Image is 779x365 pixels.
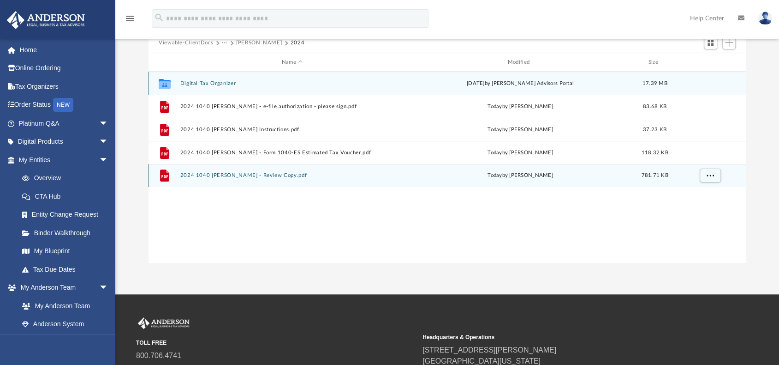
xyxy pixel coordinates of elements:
img: Anderson Advisors Platinum Portal [4,11,88,29]
span: 17.39 MB [642,81,667,86]
button: Viewable-ClientDocs [159,39,213,47]
a: Binder Walkthrough [13,224,122,242]
img: User Pic [758,12,772,25]
button: 2024 1040 [PERSON_NAME] Instructions.pdf [180,127,404,133]
span: 83.68 KB [643,104,666,109]
div: id [677,58,742,67]
a: Tax Due Dates [13,260,122,279]
span: 118.32 KB [641,150,668,155]
a: [STREET_ADDRESS][PERSON_NAME] [422,346,556,354]
div: by [PERSON_NAME] [408,149,632,157]
div: grid [149,72,746,263]
div: Modified [408,58,632,67]
button: ··· [222,39,228,47]
div: id [153,58,176,67]
a: 800.706.4741 [136,352,181,359]
button: [PERSON_NAME] [236,39,282,47]
a: Anderson System [13,315,118,334]
button: Switch to Grid View [704,36,718,49]
button: 2024 1040 [PERSON_NAME] - Form 1040-ES Estimated Tax Voucher.pdf [180,150,404,156]
span: today [488,150,502,155]
a: Overview [13,169,122,188]
div: Size [636,58,673,67]
a: Client Referrals [13,333,118,352]
button: More options [700,169,721,182]
a: My Anderson Team [13,297,113,315]
a: Platinum Q&Aarrow_drop_down [6,114,122,133]
a: My Blueprint [13,242,118,261]
button: 2024 1040 [PERSON_NAME] - e-file authorization - please sign.pdf [180,103,404,109]
a: Online Ordering [6,59,122,78]
small: TOLL FREE [136,339,416,347]
a: Order StatusNEW [6,96,122,115]
a: My Anderson Teamarrow_drop_down [6,279,118,297]
a: CTA Hub [13,187,122,206]
span: today [488,173,502,178]
div: Name [179,58,404,67]
span: 37.23 KB [643,127,666,132]
span: arrow_drop_down [99,114,118,133]
a: Entity Change Request [13,206,122,224]
div: by [PERSON_NAME] [408,103,632,111]
span: arrow_drop_down [99,151,118,170]
a: menu [125,18,136,24]
a: Home [6,41,122,59]
span: 781.71 KB [641,173,668,178]
a: [GEOGRAPHIC_DATA][US_STATE] [422,357,541,365]
a: My Entitiesarrow_drop_down [6,151,122,169]
a: Tax Organizers [6,77,122,96]
button: 2024 1040 [PERSON_NAME] - Review Copy.pdf [180,172,404,178]
img: Anderson Advisors Platinum Portal [136,317,191,329]
span: arrow_drop_down [99,133,118,152]
a: Digital Productsarrow_drop_down [6,133,122,151]
span: today [488,104,502,109]
button: 2024 [291,39,305,47]
i: search [154,12,164,23]
i: menu [125,13,136,24]
button: Add [722,36,736,49]
div: by [PERSON_NAME] [408,126,632,134]
div: NEW [53,98,73,112]
div: by [PERSON_NAME] [408,171,632,180]
div: [DATE] by [PERSON_NAME] Advisors Portal [408,79,632,88]
span: today [488,127,502,132]
small: Headquarters & Operations [422,333,702,341]
span: arrow_drop_down [99,279,118,298]
button: Digital Tax Organizer [180,80,404,86]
